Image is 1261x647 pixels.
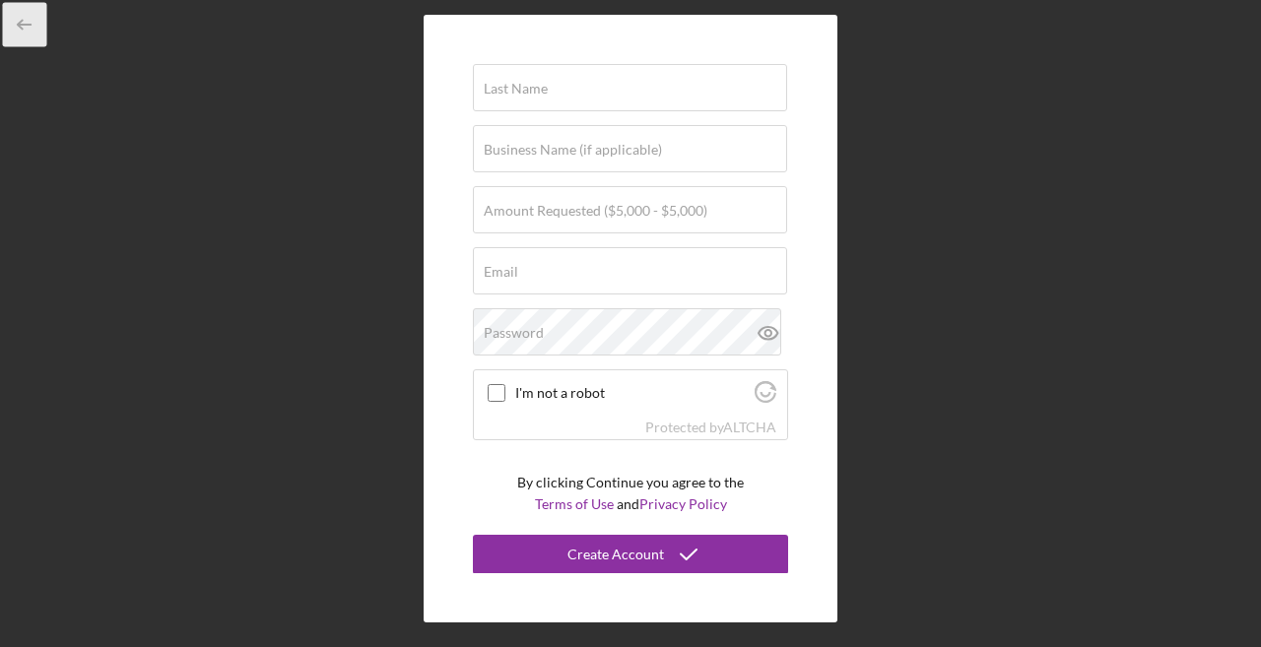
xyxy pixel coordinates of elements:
[723,419,776,435] a: Visit Altcha.org
[484,264,518,280] label: Email
[484,142,662,158] label: Business Name (if applicable)
[484,81,548,97] label: Last Name
[755,389,776,406] a: Visit Altcha.org
[515,385,749,401] label: I'm not a robot
[484,325,544,341] label: Password
[535,495,614,512] a: Terms of Use
[645,420,776,435] div: Protected by
[639,495,727,512] a: Privacy Policy
[567,535,664,574] div: Create Account
[484,203,707,219] label: Amount Requested ($5,000 - $5,000)
[473,535,788,574] button: Create Account
[517,472,744,516] p: By clicking Continue you agree to the and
